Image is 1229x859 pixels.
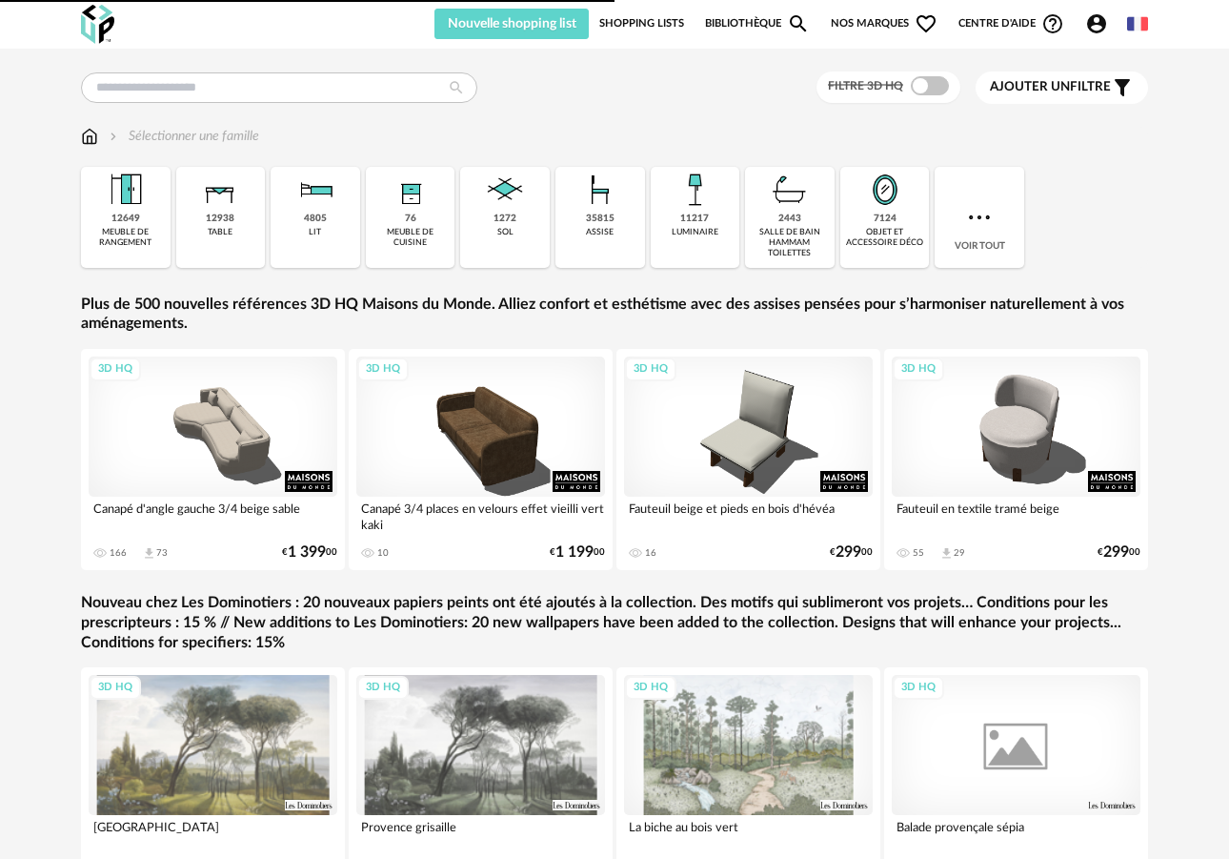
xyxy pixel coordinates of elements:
span: 1 399 [288,546,326,559]
span: Filtre 3D HQ [828,80,903,92]
div: 76 [405,213,416,225]
div: La biche au bois vert [624,815,873,853]
a: 3D HQ Fauteuil beige et pieds en bois d'hévéa 16 €29900 [616,349,880,570]
div: 29 [954,547,965,559]
div: 16 [645,547,656,559]
span: Account Circle icon [1085,12,1117,35]
div: 1272 [494,213,516,225]
div: 3D HQ [625,676,676,700]
div: Fauteuil beige et pieds en bois d'hévéa [624,497,873,535]
span: Download icon [142,546,156,561]
a: Shopping Lists [599,9,684,39]
div: meuble de rangement [87,227,165,249]
div: Balade provençale sépia [892,815,1140,853]
span: Download icon [939,546,954,561]
div: € 00 [550,546,605,559]
span: Nouvelle shopping list [448,17,576,31]
div: objet et accessoire déco [846,227,924,249]
img: more.7b13dc1.svg [964,202,995,233]
div: 3D HQ [893,676,944,700]
img: OXP [81,5,114,44]
img: svg+xml;base64,PHN2ZyB3aWR0aD0iMTYiIGhlaWdodD0iMTYiIHZpZXdCb3g9IjAgMCAxNiAxNiIgZmlsbD0ibm9uZSIgeG... [106,127,121,146]
div: luminaire [672,227,718,237]
img: Table.png [197,167,243,213]
div: 3D HQ [357,676,409,700]
div: € 00 [1098,546,1140,559]
div: Voir tout [935,167,1024,268]
div: salle de bain hammam toilettes [751,227,829,259]
img: fr [1127,13,1148,34]
button: Nouvelle shopping list [434,9,589,39]
div: 10 [377,547,389,559]
div: 3D HQ [893,358,944,381]
div: 7124 [874,213,897,225]
span: Magnify icon [787,12,810,35]
img: Salle%20de%20bain.png [767,167,813,213]
div: 3D HQ [90,358,141,381]
a: 3D HQ Canapé d'angle gauche 3/4 beige sable 166 Download icon 73 €1 39900 [81,349,345,570]
span: Ajouter un [990,80,1070,93]
div: [GEOGRAPHIC_DATA] [89,815,337,853]
div: Provence grisaille [356,815,605,853]
div: sol [497,227,514,237]
img: Miroir.png [862,167,908,213]
a: Nouveau chez Les Dominotiers : 20 nouveaux papiers peints ont été ajoutés à la collection. Des mo... [81,593,1148,652]
img: Meuble%20de%20rangement.png [103,167,149,213]
img: Sol.png [482,167,528,213]
div: Canapé d'angle gauche 3/4 beige sable [89,497,337,535]
span: 299 [836,546,861,559]
img: Assise.png [577,167,623,213]
div: meuble de cuisine [372,227,450,249]
div: 2443 [778,213,801,225]
a: BibliothèqueMagnify icon [705,9,810,39]
button: Ajouter unfiltre Filter icon [976,72,1148,104]
div: 3D HQ [625,358,676,381]
div: € 00 [282,546,337,559]
div: 12649 [111,213,140,225]
img: svg+xml;base64,PHN2ZyB3aWR0aD0iMTYiIGhlaWdodD0iMTciIHZpZXdCb3g9IjAgMCAxNiAxNyIgZmlsbD0ibm9uZSIgeG... [81,127,98,146]
div: 73 [156,547,168,559]
div: Fauteuil en textile tramé beige [892,497,1140,535]
div: Canapé 3/4 places en velours effet vieilli vert kaki [356,497,605,535]
div: table [208,227,232,237]
div: 4805 [304,213,327,225]
img: Rangement.png [388,167,433,213]
a: Plus de 500 nouvelles références 3D HQ Maisons du Monde. Alliez confort et esthétisme avec des as... [81,295,1148,335]
span: Account Circle icon [1085,12,1108,35]
span: Heart Outline icon [915,12,937,35]
div: 3D HQ [90,676,141,700]
span: Help Circle Outline icon [1041,12,1064,35]
img: Luminaire.png [672,167,717,213]
div: 55 [913,547,924,559]
span: filtre [990,79,1111,95]
div: lit [309,227,321,237]
div: Sélectionner une famille [106,127,259,146]
span: 1 199 [555,546,594,559]
div: 12938 [206,213,234,225]
span: Nos marques [831,9,937,39]
a: 3D HQ Fauteuil en textile tramé beige 55 Download icon 29 €29900 [884,349,1148,570]
div: 3D HQ [357,358,409,381]
span: 299 [1103,546,1129,559]
img: Literie.png [292,167,338,213]
div: € 00 [830,546,873,559]
span: Filter icon [1111,76,1134,99]
div: 11217 [680,213,709,225]
div: 166 [110,547,127,559]
a: 3D HQ Canapé 3/4 places en velours effet vieilli vert kaki 10 €1 19900 [349,349,613,570]
span: Centre d'aideHelp Circle Outline icon [958,12,1064,35]
div: assise [586,227,614,237]
div: 35815 [586,213,614,225]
